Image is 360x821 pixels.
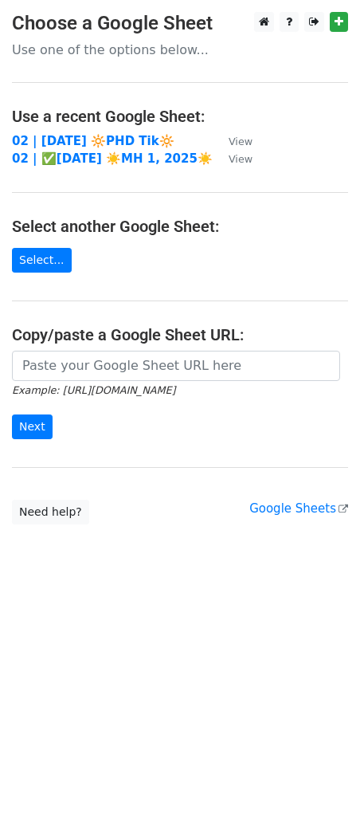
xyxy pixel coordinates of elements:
h4: Select another Google Sheet: [12,217,348,236]
small: View [229,136,252,147]
a: 02 | [DATE] 🔆PHD Tik🔆 [12,134,174,148]
input: Paste your Google Sheet URL here [12,351,340,381]
input: Next [12,414,53,439]
small: View [229,153,252,165]
a: Select... [12,248,72,273]
a: Need help? [12,500,89,524]
h4: Use a recent Google Sheet: [12,107,348,126]
h3: Choose a Google Sheet [12,12,348,35]
h4: Copy/paste a Google Sheet URL: [12,325,348,344]
small: Example: [URL][DOMAIN_NAME] [12,384,175,396]
a: View [213,134,252,148]
a: 02 | ✅[DATE] ☀️MH 1, 2025☀️ [12,151,213,166]
a: View [213,151,252,166]
p: Use one of the options below... [12,41,348,58]
a: Google Sheets [249,501,348,516]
